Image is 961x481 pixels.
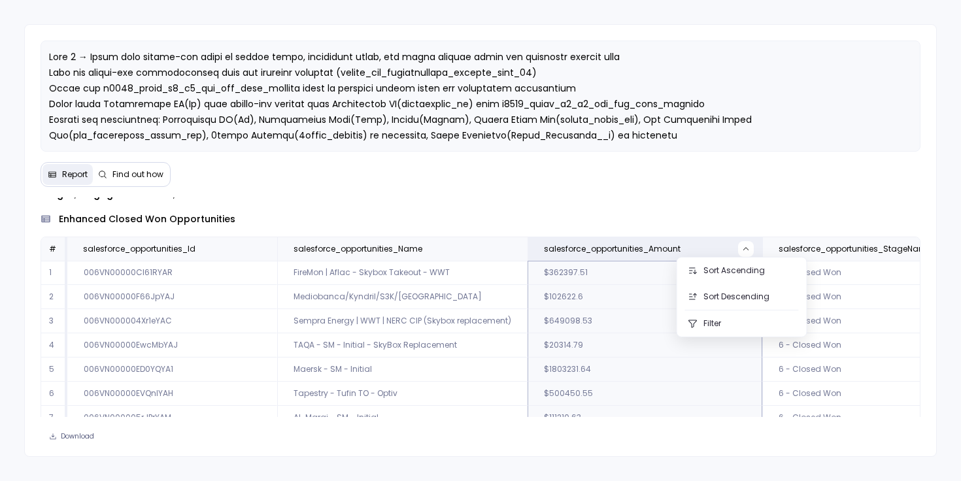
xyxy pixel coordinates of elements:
td: Mediobanca/Kyndril/S3K/[GEOGRAPHIC_DATA] [277,285,528,309]
span: Find out how [112,169,163,180]
td: 2 [41,285,67,309]
span: # [49,243,56,254]
span: Report [62,169,88,180]
span: Download [61,432,94,441]
td: 006VN00000Cl61RYAR [67,261,277,285]
td: $500450.55 [528,382,762,406]
td: $362397.51 [528,261,762,285]
td: $20314.79 [528,333,762,357]
button: Sort Ascending [677,257,807,284]
span: Lore 2 → Ipsum dolo sitame-con adipi el seddoe tempo, incididunt utlab, etd magna aliquae admin v... [49,50,754,252]
td: FireMon | Aflac - Skybox Takeout - WWT [277,261,528,285]
td: 6 [41,382,67,406]
td: 4 [41,333,67,357]
td: Al-Marai - SM - Initial [277,406,528,430]
span: enhanced closed won opportunities [59,212,235,226]
td: 1 [41,261,67,285]
td: 006VN00000EVQnlYAH [67,382,277,406]
td: 006VN000005rJPrYAM [67,406,277,430]
button: Download [41,427,103,446]
strong: 6 different countries [195,188,295,201]
td: Tapestry - Tufin TO - Optiv [277,382,528,406]
td: Sempra Energy | WWT | NERC CIP (Skybox replacement) [277,309,528,333]
td: TAQA - SM - Initial - SkyBox Replacement [277,333,528,357]
td: 7 [41,406,67,430]
td: $1803231.64 [528,357,762,382]
button: Find out how [93,164,169,185]
td: $102622.6 [528,285,762,309]
td: 5 [41,357,67,382]
strong: 3 distinct buying stages [41,172,888,201]
td: $111210.63 [528,406,762,430]
td: $649098.53 [528,309,762,333]
button: Report [42,164,93,185]
button: Filter [677,310,807,337]
span: salesforce_opportunities_Id [83,244,195,254]
span: salesforce_opportunities_StageName [779,244,932,254]
span: salesforce_opportunities_Amount [544,244,681,254]
td: 006VN00000ED0YQYA1 [67,357,277,382]
td: 3 [41,309,67,333]
td: 006VN00000F66JpYAJ [67,285,277,309]
td: 006VN00000EwcMbYAJ [67,333,277,357]
td: 006VN000004Xr1eYAC [67,309,277,333]
button: Sort Descending [677,284,807,310]
td: Maersk - SM - Initial [277,357,528,382]
strong: 1 engagement state [76,188,173,201]
span: salesforce_opportunities_Name [294,244,422,254]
